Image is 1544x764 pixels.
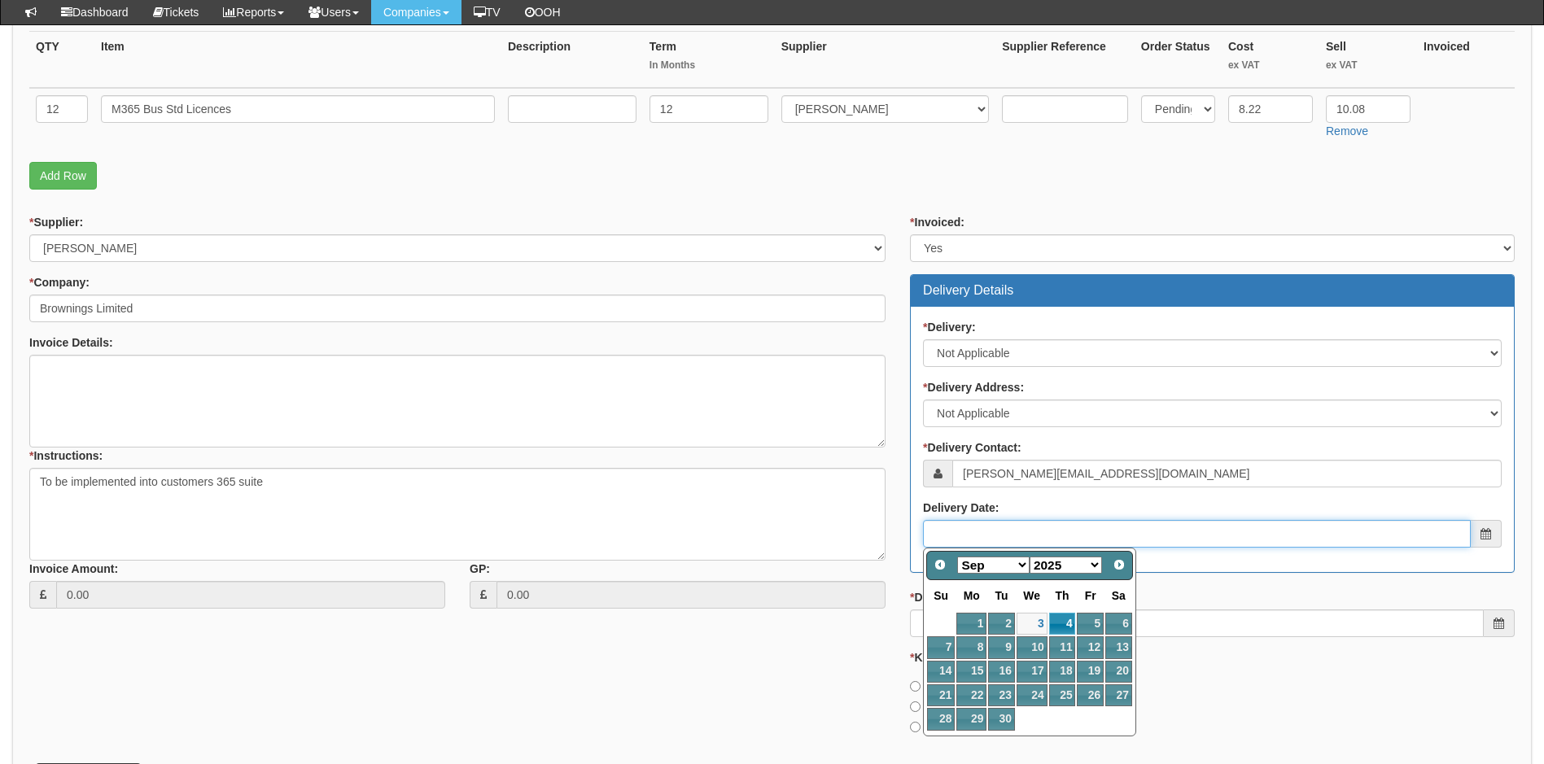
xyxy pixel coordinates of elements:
a: 30 [988,708,1014,730]
label: Date Required By: [910,589,1013,605]
label: From Kit Fund [910,678,999,694]
label: Invoice Amount: [29,561,118,577]
th: Order Status [1135,32,1222,89]
a: 23 [988,684,1014,706]
a: 18 [1049,661,1076,683]
th: QTY [29,32,94,89]
label: Delivery Address: [923,379,1024,395]
th: Term [643,32,775,89]
a: 20 [1105,661,1132,683]
th: Item [94,32,501,89]
a: Next [1108,553,1131,576]
a: 26 [1077,684,1103,706]
a: 28 [927,708,955,730]
input: From Kit Fund [910,681,921,692]
input: Check Kit Fund [910,701,921,712]
a: Prev [929,553,951,576]
label: Delivery Contact: [923,439,1021,456]
th: Sell [1319,32,1417,89]
span: Monday [964,589,980,602]
label: Delivery Date: [923,500,999,516]
label: Check Kit Fund [910,698,1004,714]
label: Invoice Details: [29,334,113,351]
label: Supplier: [29,214,83,230]
span: Sunday [934,589,948,602]
th: Invoiced [1417,32,1515,89]
a: 29 [956,708,986,730]
label: Company: [29,274,90,290]
label: Delivery: [923,319,976,335]
small: ex VAT [1228,59,1313,72]
span: Thursday [1056,589,1069,602]
a: 10 [1017,636,1048,658]
label: Instructions: [29,447,103,464]
a: 5 [1077,613,1103,635]
a: 19 [1077,661,1103,683]
label: Invoice [910,718,962,735]
label: GP: [470,561,490,577]
span: Wednesday [1023,589,1040,602]
a: 9 [988,636,1014,658]
a: 27 [1105,684,1132,706]
a: 12 [1077,636,1103,658]
span: Friday [1085,589,1096,602]
a: 6 [1105,613,1132,635]
a: 7 [927,636,955,658]
a: 4 [1049,613,1076,635]
a: 2 [988,613,1014,635]
label: Kit Fund: [910,649,964,666]
a: 17 [1017,661,1048,683]
th: Description [501,32,643,89]
a: 25 [1049,684,1076,706]
a: 13 [1105,636,1132,658]
a: 14 [927,661,955,683]
span: Saturday [1112,589,1126,602]
a: 11 [1049,636,1076,658]
th: Supplier [775,32,996,89]
a: 16 [988,661,1014,683]
a: 8 [956,636,986,658]
span: Tuesday [995,589,1008,602]
a: 21 [927,684,955,706]
th: Cost [1222,32,1319,89]
a: 15 [956,661,986,683]
a: 22 [956,684,986,706]
small: In Months [650,59,768,72]
span: Next [1113,558,1126,571]
th: Supplier Reference [995,32,1135,89]
a: 1 [956,613,986,635]
a: 24 [1017,684,1048,706]
a: Add Row [29,162,97,190]
h3: Delivery Details [923,283,1502,298]
small: ex VAT [1326,59,1411,72]
a: Remove [1326,124,1368,138]
label: Invoiced: [910,214,964,230]
input: Invoice [910,722,921,732]
a: 3 [1017,613,1048,635]
span: Prev [934,558,947,571]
